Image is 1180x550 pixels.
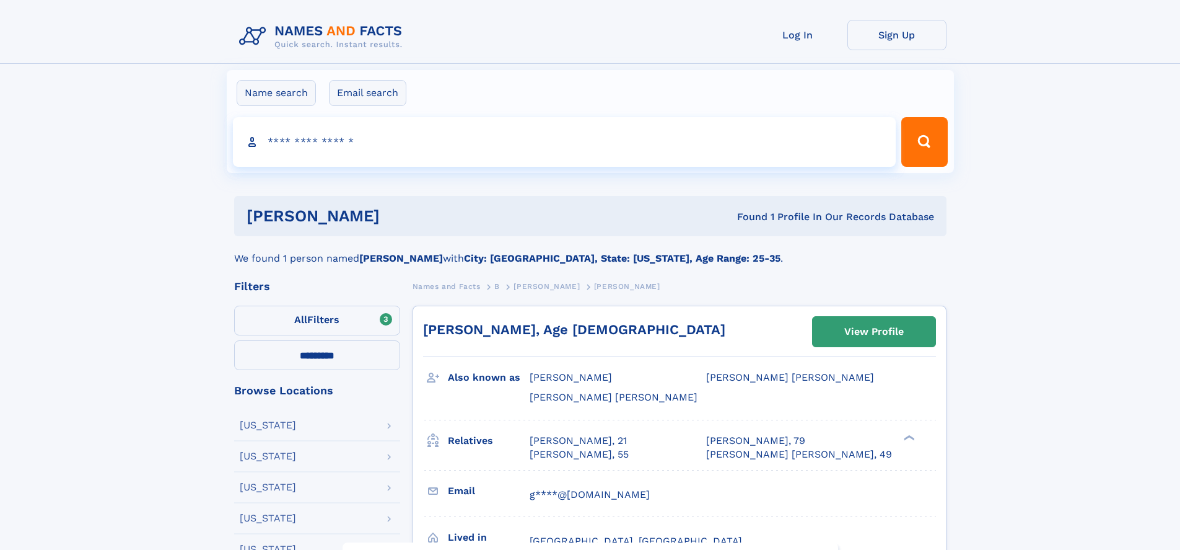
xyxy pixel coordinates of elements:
span: [PERSON_NAME] [530,371,612,383]
div: Found 1 Profile In Our Records Database [558,210,934,224]
div: [US_STATE] [240,482,296,492]
div: Filters [234,281,400,292]
h3: Relatives [448,430,530,451]
span: [PERSON_NAME] [PERSON_NAME] [530,391,697,403]
a: [PERSON_NAME] [PERSON_NAME], 49 [706,448,892,461]
b: [PERSON_NAME] [359,252,443,264]
a: Log In [748,20,847,50]
h3: Email [448,481,530,502]
a: Sign Up [847,20,946,50]
span: [GEOGRAPHIC_DATA], [GEOGRAPHIC_DATA] [530,535,742,547]
div: [US_STATE] [240,513,296,523]
span: B [494,282,500,291]
h3: Lived in [448,527,530,548]
span: [PERSON_NAME] [594,282,660,291]
div: [US_STATE] [240,451,296,461]
span: [PERSON_NAME] [PERSON_NAME] [706,371,874,383]
img: Logo Names and Facts [234,20,413,53]
div: [US_STATE] [240,420,296,430]
button: Search Button [901,117,947,167]
label: Email search [329,80,406,106]
a: View Profile [813,317,935,347]
a: [PERSON_NAME], 21 [530,434,627,448]
div: Browse Locations [234,385,400,396]
label: Name search [237,80,316,106]
label: Filters [234,306,400,335]
a: [PERSON_NAME] [514,278,580,294]
span: [PERSON_NAME] [514,282,580,291]
div: ❯ [901,433,916,441]
span: All [294,314,307,326]
a: [PERSON_NAME], Age [DEMOGRAPHIC_DATA] [423,322,725,337]
div: We found 1 person named with . [234,236,946,266]
div: View Profile [844,317,904,346]
a: [PERSON_NAME], 55 [530,448,629,461]
b: City: [GEOGRAPHIC_DATA], State: [US_STATE], Age Range: 25-35 [464,252,780,264]
h1: [PERSON_NAME] [247,208,559,224]
a: B [494,278,500,294]
a: Names and Facts [413,278,481,294]
input: search input [233,117,896,167]
h3: Also known as [448,367,530,388]
a: [PERSON_NAME], 79 [706,434,805,448]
